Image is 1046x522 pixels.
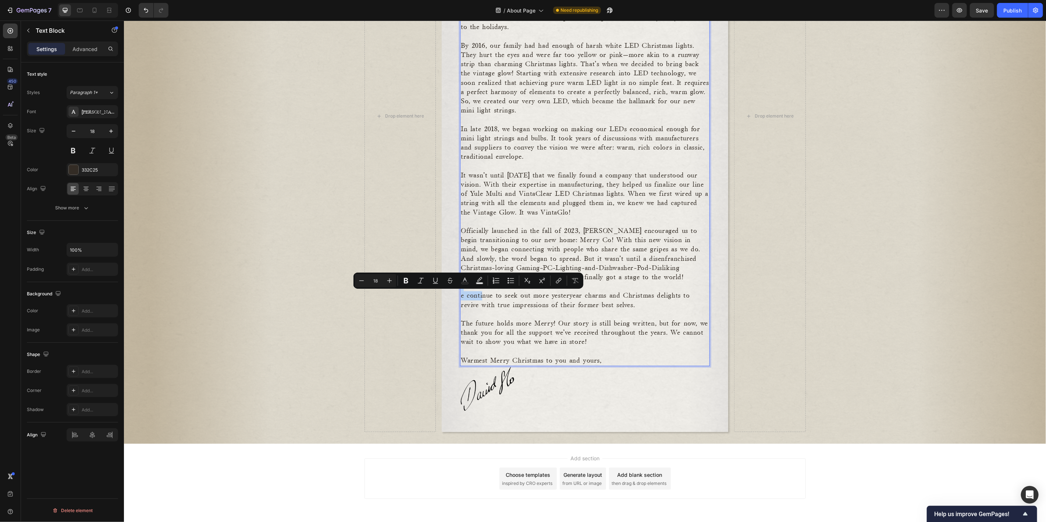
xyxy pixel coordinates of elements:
p: By 2016, our family had had enough of harsh white LED Christmas lights. They hurt the eyes and we... [337,21,585,95]
div: 450 [7,78,18,84]
button: Publish [997,3,1028,18]
div: 332C25 [82,167,116,173]
button: Save [970,3,994,18]
div: Add... [82,388,116,394]
div: Show more [56,204,90,212]
div: Publish [1003,7,1022,14]
div: Text style [27,71,47,78]
p: In late 2018, we began working on making our LEDs economical enough for mini light strings and bu... [337,104,585,141]
div: Generate layout [440,450,478,458]
div: Undo/Redo [139,3,168,18]
p: Warmest Merry Christmas to you and yours, [337,336,585,345]
div: Styles [27,89,40,96]
p: ​ [337,95,585,104]
p: ​ [337,327,585,336]
div: Border [27,368,41,375]
div: Add blank section [494,450,538,458]
div: Delete element [52,506,93,515]
span: Need republishing [561,7,598,14]
div: Align [27,184,47,194]
div: [PERSON_NAME] 1 [82,109,116,115]
div: Add... [82,407,116,413]
p: It wasn’t until [DATE] that we finally found a company that understood our vision. With their exp... [337,151,585,197]
div: Corner [27,387,42,394]
span: then drag & drop elements [488,460,543,466]
div: Add... [82,327,116,334]
div: Drop element here [631,93,670,98]
p: 7 [48,6,51,15]
button: Show survey - Help us improve GemPages! [934,510,1030,518]
span: from URL or image [439,460,478,466]
div: Shadow [27,406,44,413]
div: Add... [82,266,116,273]
div: Beta [6,134,18,140]
div: Drop element here [261,93,300,98]
p: Settings [36,45,57,53]
div: Size [27,126,46,136]
div: Width [27,246,39,253]
span: Paragraph 1* [70,89,98,96]
div: Image [27,327,40,333]
div: Color [27,307,38,314]
p: e continue to seek out more yesteryear charms and Christmas delights to revive with true impressi... [337,271,585,289]
div: Add... [82,308,116,314]
img: gempages_581123104625918472-6610cd1c-39fa-44e9-8664-812b9cbd9641.png [336,346,391,393]
p: Text Block [36,26,98,35]
div: Add... [82,368,116,375]
button: Paragraph 1* [67,86,118,99]
div: Background [27,289,63,299]
button: 7 [3,3,55,18]
button: Show more [27,201,118,215]
span: Help us improve GemPages! [934,511,1021,518]
p: ​ [337,289,585,299]
div: Padding [27,266,44,273]
iframe: Design area [124,21,1046,522]
span: / [504,7,505,14]
input: Auto [67,243,118,256]
button: Delete element [27,505,118,516]
div: Editor contextual toolbar [353,273,583,289]
div: Size [27,228,46,238]
span: Add section [444,434,478,442]
p: ​ [337,197,585,206]
div: Shape [27,350,50,360]
div: Color [27,166,38,173]
span: About Page [507,7,536,14]
p: Officially launched in the fall of 2023, [PERSON_NAME] encouraged us to begin transitioning to ou... [337,206,585,262]
div: Open Intercom Messenger [1021,486,1039,504]
p: The future holds more Merry! Our story is still being written, but for now, we thank you for all ... [337,299,585,327]
div: Font [27,108,36,115]
div: Align [27,430,48,440]
p: ​ [337,12,585,21]
span: Save [976,7,988,14]
p: Advanced [72,45,97,53]
div: Choose templates [382,450,426,458]
span: inspired by CRO experts [378,460,429,466]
